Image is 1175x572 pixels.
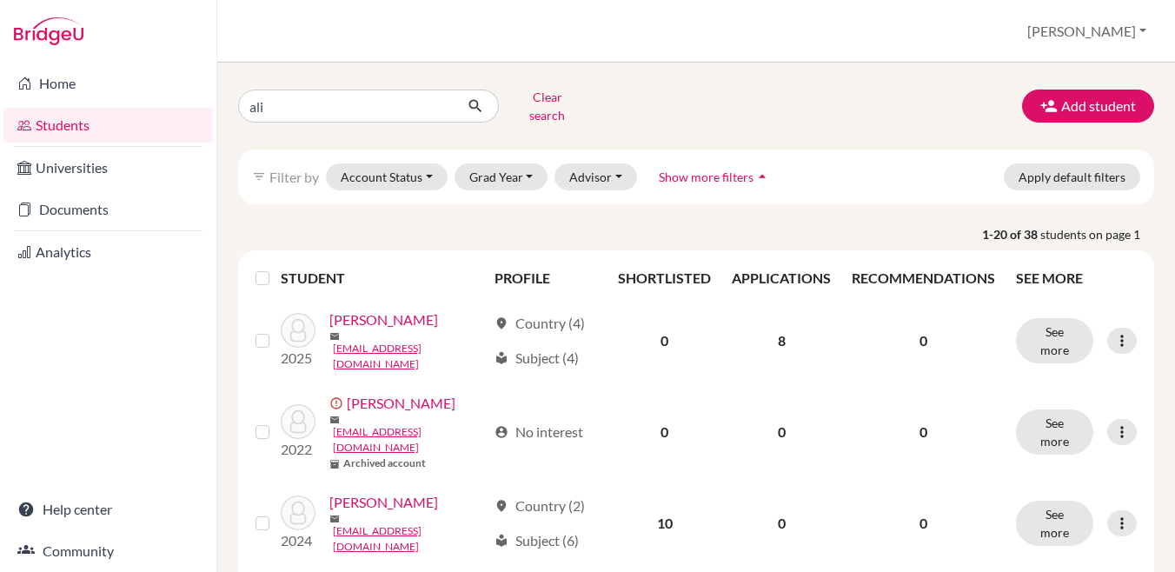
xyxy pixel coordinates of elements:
th: SHORTLISTED [607,257,721,299]
span: location_on [495,499,508,513]
div: Subject (6) [495,530,579,551]
a: [PERSON_NAME] [347,393,455,414]
img: Bridge-U [14,17,83,45]
td: 0 [721,482,841,565]
div: Country (4) [495,313,585,334]
a: Community [3,534,213,569]
a: [PERSON_NAME] [329,492,438,513]
td: 8 [721,299,841,382]
td: 0 [721,382,841,482]
td: 0 [607,299,721,382]
p: 2024 [281,530,315,551]
td: 10 [607,482,721,565]
i: filter_list [252,170,266,183]
button: Clear search [499,83,595,129]
button: Advisor [554,163,637,190]
span: Show more filters [659,170,753,184]
a: Analytics [3,235,213,269]
button: Add student [1022,90,1154,123]
th: RECOMMENDATIONS [841,257,1006,299]
span: local_library [495,351,508,365]
a: [EMAIL_ADDRESS][DOMAIN_NAME] [333,523,487,555]
span: mail [329,514,340,524]
button: Account Status [326,163,448,190]
a: [PERSON_NAME] [329,309,438,330]
p: 0 [852,422,995,442]
th: STUDENT [281,257,484,299]
span: Filter by [269,169,319,185]
span: students on page 1 [1040,225,1154,243]
span: inventory_2 [329,459,340,469]
th: APPLICATIONS [721,257,841,299]
a: [EMAIL_ADDRESS][DOMAIN_NAME] [333,341,487,372]
th: SEE MORE [1006,257,1147,299]
strong: 1-20 of 38 [982,225,1040,243]
div: No interest [495,422,583,442]
span: mail [329,331,340,342]
button: Grad Year [455,163,548,190]
i: arrow_drop_up [753,168,771,185]
b: Archived account [343,456,426,471]
p: 2025 [281,348,315,369]
span: error_outline [329,396,347,410]
span: account_circle [495,425,508,439]
button: See more [1016,501,1093,546]
a: Help center [3,492,213,527]
button: See more [1016,409,1093,455]
img: Ahmed Auda, Ali [281,496,315,530]
span: local_library [495,534,508,548]
p: 0 [852,513,995,534]
img: Abdelhamid, Alia [281,313,315,348]
span: mail [329,415,340,425]
a: [EMAIL_ADDRESS][DOMAIN_NAME] [333,424,487,456]
a: Home [3,66,213,101]
button: Apply default filters [1004,163,1140,190]
td: 0 [607,382,721,482]
button: Show more filtersarrow_drop_up [644,163,786,190]
a: Students [3,108,213,143]
div: Country (2) [495,496,585,516]
th: PROFILE [484,257,608,299]
button: See more [1016,318,1093,363]
p: 2022 [281,439,315,460]
input: Find student by name... [238,90,454,123]
a: Universities [3,150,213,185]
span: location_on [495,316,508,330]
div: Subject (4) [495,348,579,369]
a: Documents [3,192,213,227]
p: 0 [852,330,995,351]
button: [PERSON_NAME] [1019,15,1154,48]
img: Abdou, Ali [281,404,315,439]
